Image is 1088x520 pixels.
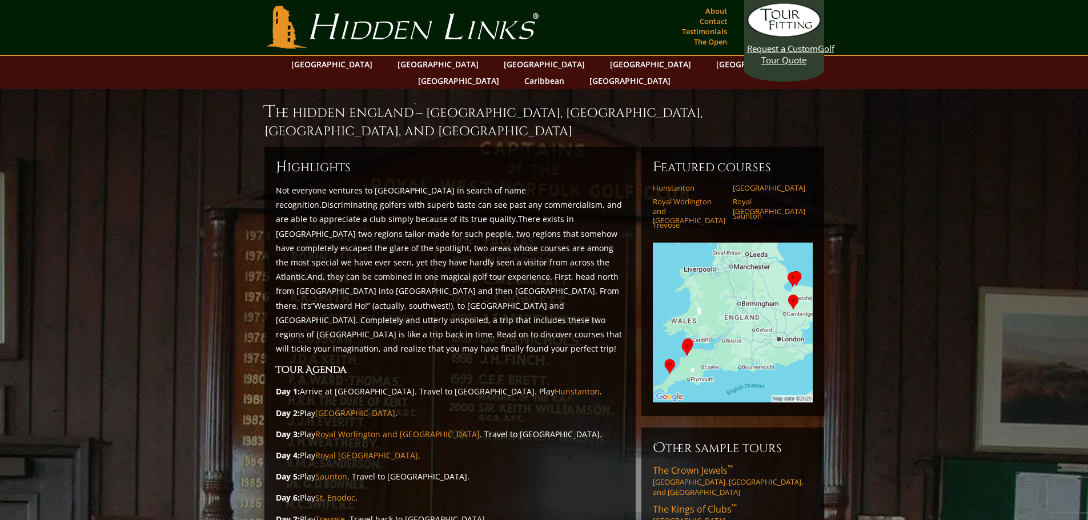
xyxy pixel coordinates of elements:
[276,158,287,176] span: H
[414,102,416,108] sup: ™
[276,450,300,461] strong: Day 4:
[604,56,697,72] a: [GEOGRAPHIC_DATA]
[747,43,818,54] span: Request a Custom
[276,448,624,462] p: Play .
[276,408,300,418] strong: Day 2:
[264,100,824,140] h1: The Hidden England – [GEOGRAPHIC_DATA], [GEOGRAPHIC_DATA], [GEOGRAPHIC_DATA], and [GEOGRAPHIC_DATA]
[697,13,730,29] a: Contact
[653,183,725,192] a: Hunstanton
[555,386,600,397] a: Hunstanton
[286,56,378,72] a: [GEOGRAPHIC_DATA]
[728,463,733,473] sup: ™
[276,183,624,356] p: Not everyone ventures to [GEOGRAPHIC_DATA] in search of name recognition.Discriminating golfers w...
[276,471,300,482] strong: Day 5:
[498,56,591,72] a: [GEOGRAPHIC_DATA]
[733,183,805,192] a: [GEOGRAPHIC_DATA]
[733,197,805,216] a: Royal [GEOGRAPHIC_DATA]
[392,56,484,72] a: [GEOGRAPHIC_DATA]
[276,386,300,397] strong: Day 1:
[691,34,730,50] a: The Open
[584,72,676,89] a: [GEOGRAPHIC_DATA]
[412,72,505,89] a: [GEOGRAPHIC_DATA]
[276,490,624,505] p: Play .
[276,406,624,420] p: Play .
[276,469,624,483] p: Play . Travel to [GEOGRAPHIC_DATA].
[679,23,730,39] a: Testimonials
[276,384,624,398] p: Arrive at [GEOGRAPHIC_DATA]. Travel to [GEOGRAPHIC_DATA]. Play .
[276,158,624,176] h6: ighlights
[733,211,805,220] a: Saunton
[315,408,395,418] a: [GEOGRAPHIC_DATA]
[653,464,733,477] span: The Crown Jewels
[747,3,821,66] a: Request a CustomGolf Tour Quote
[710,56,803,72] a: [GEOGRAPHIC_DATA]
[519,72,570,89] a: Caribbean
[653,503,737,515] span: The Kings of Clubs
[315,429,480,440] a: Royal Worlington and [GEOGRAPHIC_DATA]
[276,492,300,503] strong: Day 6:
[276,362,624,377] h3: Tour Agenda
[315,450,418,461] a: Royal [GEOGRAPHIC_DATA]
[653,197,725,225] a: Royal Worlington and [GEOGRAPHIC_DATA]
[702,3,730,19] a: About
[732,502,737,511] sup: ™
[653,158,813,176] h6: Featured Courses
[276,429,300,440] strong: Day 3:
[315,492,355,503] a: St. Enodoc
[653,464,813,497] a: The Crown Jewels™[GEOGRAPHIC_DATA], [GEOGRAPHIC_DATA], and [GEOGRAPHIC_DATA]
[653,243,813,402] img: Google Map of Tour Courses
[315,471,347,482] a: Saunton
[653,220,725,229] a: Trevose
[653,439,813,457] h6: Other Sample Tours
[276,427,624,441] p: Play . Travel to [GEOGRAPHIC_DATA].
